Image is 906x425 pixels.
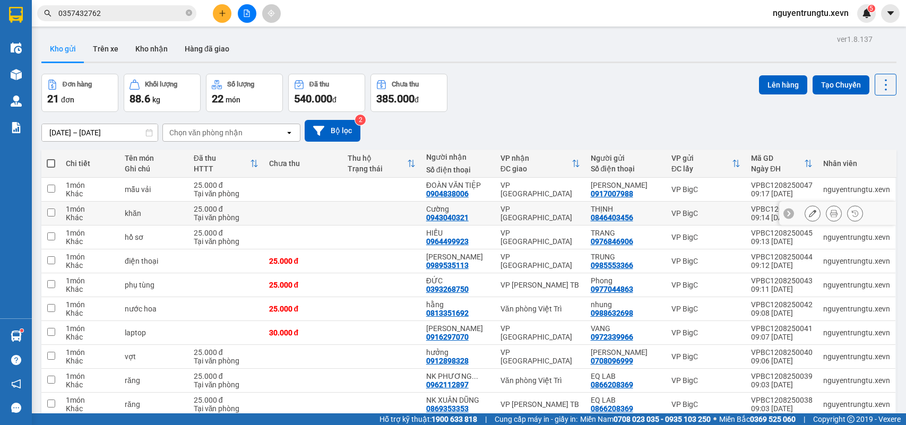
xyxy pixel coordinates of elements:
div: 1 món [66,181,114,189]
th: Toggle SortBy [188,150,264,178]
button: Số lượng22món [206,74,283,112]
button: file-add [238,4,256,23]
div: VP [GEOGRAPHIC_DATA] [501,253,580,270]
div: 1 món [66,324,114,333]
span: | [804,413,805,425]
div: VP BigC [671,233,740,241]
div: 25.000 đ [194,229,258,237]
div: 0972339966 [591,333,633,341]
div: nước hoa [125,305,183,313]
div: 25.000 đ [194,372,258,380]
th: Toggle SortBy [666,150,746,178]
div: HTTT [194,164,250,173]
div: Đã thu [309,81,329,88]
div: VP BigC [671,305,740,313]
div: nhung [591,300,661,309]
div: 0964499923 [426,237,469,246]
div: 0866208369 [591,404,633,413]
button: plus [213,4,231,23]
div: VPBC1208250040 [751,348,813,357]
div: Khác [66,309,114,317]
div: VPBC1208250041 [751,324,813,333]
div: Mã GD [751,154,804,162]
div: điện thoại [125,257,183,265]
div: VPBC1208250047 [751,181,813,189]
img: icon-new-feature [862,8,872,18]
div: VP gửi [671,154,732,162]
button: Đơn hàng21đơn [41,74,118,112]
div: ĐỨC [426,276,490,285]
div: NK PHƯƠNG NAM [426,372,490,380]
div: Số điện thoại [591,164,661,173]
div: nguyentrungtu.xevn [823,257,890,265]
button: Đã thu540.000đ [288,74,365,112]
div: 09:08 [DATE] [751,309,813,317]
span: close-circle [186,8,192,19]
div: TRANG [591,229,661,237]
div: VP BigC [671,328,740,337]
div: Trạng thái [348,164,407,173]
span: aim [268,10,275,17]
div: 1 món [66,276,114,285]
input: Tìm tên, số ĐT hoặc mã đơn [58,7,184,19]
div: răng [125,376,183,385]
div: Tại văn phòng [194,237,258,246]
button: caret-down [881,4,900,23]
span: file-add [243,10,251,17]
div: 25.000 đ [194,181,258,189]
th: Toggle SortBy [495,150,585,178]
strong: 0708 023 035 - 0935 103 250 [614,415,711,423]
div: Tên món [125,154,183,162]
div: Số điện thoại [426,166,490,174]
div: HIẾU [426,229,490,237]
span: notification [11,379,21,389]
div: VPBC1208250046 [751,205,813,213]
div: Khác [66,237,114,246]
div: hải luân [426,324,490,333]
div: 0917007988 [591,189,633,198]
div: 0989535113 [426,261,469,270]
img: warehouse-icon [11,96,22,107]
div: nguyentrungtu.xevn [823,233,890,241]
div: TRUNG [591,253,661,261]
div: 09:07 [DATE] [751,333,813,341]
div: NGUYỄN ĐỨC KHÁNH [591,181,661,189]
div: VPBC1208250044 [751,253,813,261]
div: Khác [66,261,114,270]
div: Phong [591,276,661,285]
div: răng [125,400,183,409]
div: Đơn hàng [63,81,92,88]
div: 09:11 [DATE] [751,285,813,293]
button: Bộ lọc [305,120,360,142]
div: 0869353353 [426,404,469,413]
div: Tại văn phòng [194,357,258,365]
div: Khác [66,333,114,341]
div: 25.000 đ [194,348,258,357]
div: Khối lượng [145,81,177,88]
th: Toggle SortBy [746,150,818,178]
div: 1 món [66,348,114,357]
div: vợt [125,352,183,361]
div: nguyentrungtu.xevn [823,400,890,409]
div: nguyentrungtu.xevn [823,281,890,289]
div: NK XUÂN DŨNG [426,396,490,404]
div: VANG [591,324,661,333]
div: hồ sơ [125,233,183,241]
div: Tại văn phòng [194,189,258,198]
div: laptop [125,328,183,337]
div: Nhân viên [823,159,890,168]
div: 0813351692 [426,309,469,317]
div: 09:17 [DATE] [751,189,813,198]
span: 5 [869,5,873,12]
div: nguyentrungtu.xevn [823,305,890,313]
div: 1 món [66,396,114,404]
div: Số lượng [227,81,254,88]
button: aim [262,4,281,23]
div: 25.000 đ [194,396,258,404]
div: 0976846906 [591,237,633,246]
div: nguyentrungtu.xevn [823,185,890,194]
div: Khác [66,404,114,413]
div: VPBC1208250043 [751,276,813,285]
div: VP [GEOGRAPHIC_DATA] [501,205,580,222]
span: kg [152,96,160,104]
